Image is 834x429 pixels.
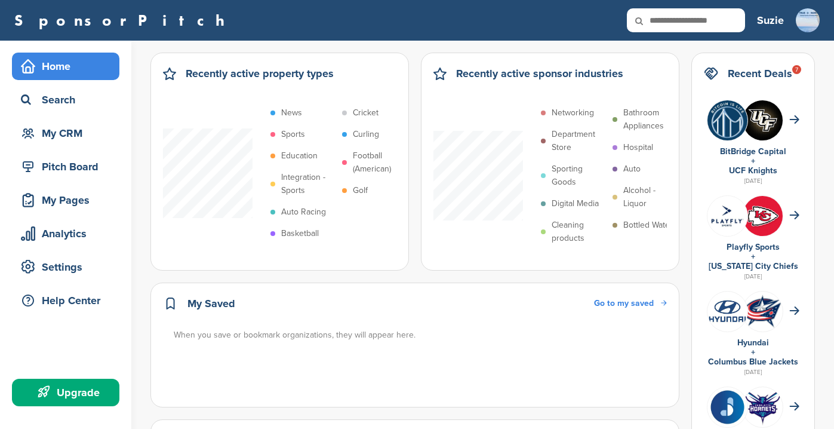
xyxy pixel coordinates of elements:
[623,141,653,154] p: Hospital
[18,382,119,403] div: Upgrade
[12,287,119,314] a: Help Center
[281,106,302,119] p: News
[594,298,654,308] span: Go to my saved
[14,13,232,28] a: SponsorPitch
[18,156,119,177] div: Pitch Board
[623,219,673,232] p: Bottled Water
[709,261,798,271] a: [US_STATE] City Chiefs
[737,338,769,348] a: Hyundai
[708,357,798,367] a: Columbus Blue Jackets
[12,220,119,247] a: Analytics
[792,65,801,74] div: 7
[18,256,119,278] div: Settings
[552,163,607,189] p: Sporting Goods
[623,106,678,133] p: Bathroom Appliances
[18,89,119,111] div: Search
[707,196,747,236] img: P2pgsm4u 400x400
[552,106,594,119] p: Networking
[12,186,119,214] a: My Pages
[18,56,119,77] div: Home
[174,329,668,342] div: When you save or bookmark organizations, they will appear here.
[18,189,119,211] div: My Pages
[12,379,119,406] a: Upgrade
[594,297,667,310] a: Go to my saved
[281,149,318,163] p: Education
[757,7,784,33] a: Suzie
[281,206,326,219] p: Auto Racing
[353,149,408,176] p: Football (American)
[18,122,119,144] div: My CRM
[552,197,599,210] p: Digital Media
[751,252,755,262] a: +
[707,387,747,427] img: Cap rx logo
[353,128,379,141] p: Curling
[704,271,802,282] div: [DATE]
[729,166,777,176] a: UCF Knights
[727,242,780,252] a: Playfly Sports
[18,290,119,311] div: Help Center
[456,65,623,82] h2: Recently active sponsor industries
[281,171,336,197] p: Integration - Sports
[704,176,802,186] div: [DATE]
[707,100,747,140] img: Vytwwxfl 400x400
[12,119,119,147] a: My CRM
[707,298,747,324] img: Screen shot 2016 08 15 at 1.23.01 pm
[12,153,119,180] a: Pitch Board
[751,347,755,357] a: +
[751,156,755,166] a: +
[552,219,607,245] p: Cleaning products
[12,253,119,281] a: Settings
[743,388,783,426] img: Open uri20141112 64162 gkv2an?1415811476
[743,294,783,329] img: Open uri20141112 64162 6w5wq4?1415811489
[353,184,368,197] p: Golf
[623,163,641,176] p: Auto
[281,128,305,141] p: Sports
[743,100,783,140] img: Tardm8ao 400x400
[186,65,334,82] h2: Recently active property types
[704,367,802,378] div: [DATE]
[743,196,783,236] img: Tbqh4hox 400x400
[18,223,119,244] div: Analytics
[757,12,784,29] h3: Suzie
[12,86,119,114] a: Search
[12,53,119,80] a: Home
[728,65,792,82] h2: Recent Deals
[552,128,607,154] p: Department Store
[623,184,678,210] p: Alcohol - Liquor
[187,295,235,312] h2: My Saved
[353,106,378,119] p: Cricket
[281,227,319,240] p: Basketball
[720,146,786,157] a: BitBridge Capital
